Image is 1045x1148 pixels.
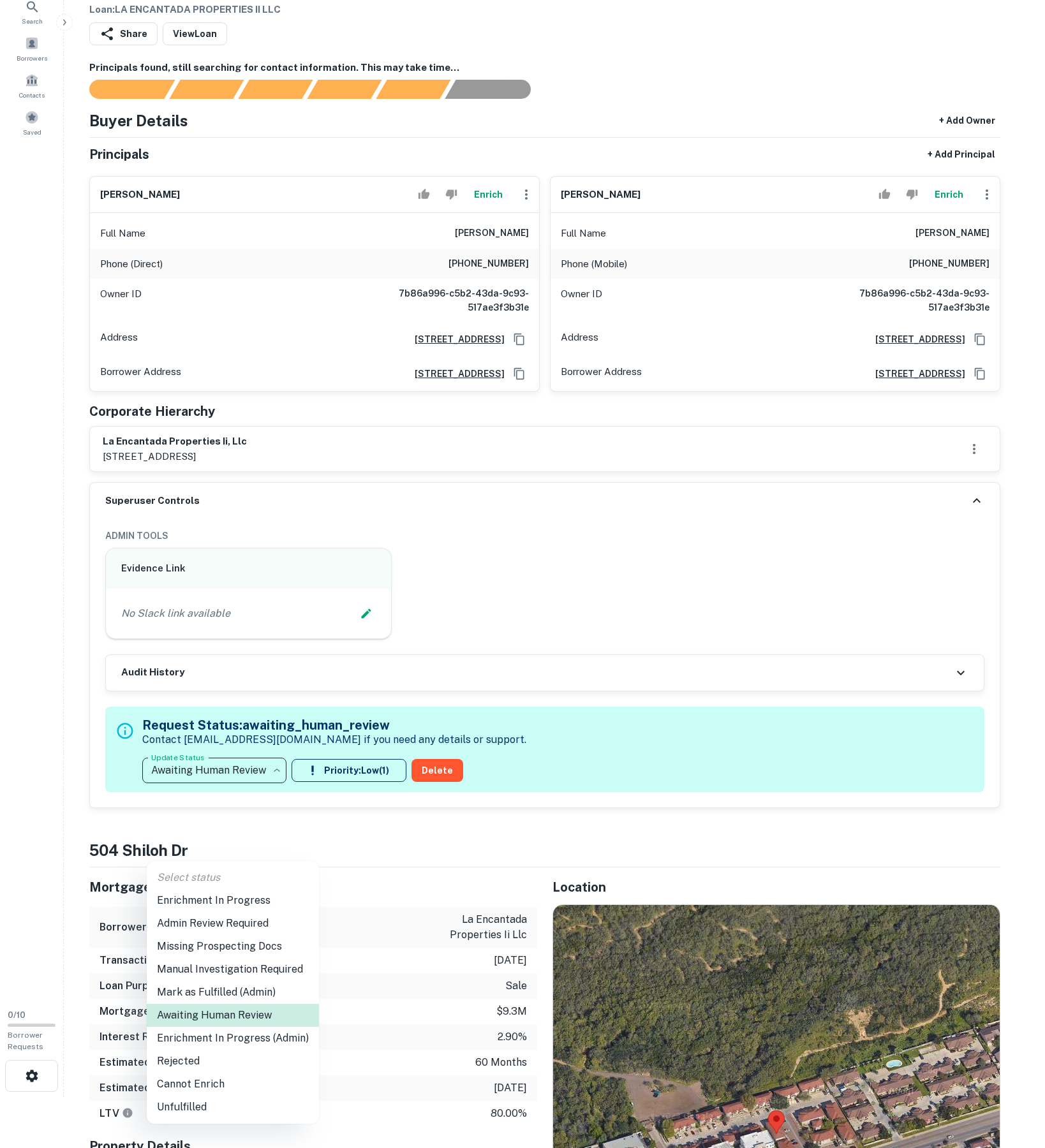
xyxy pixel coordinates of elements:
li: Admin Review Required [147,912,319,935]
li: Rejected [147,1050,319,1073]
li: Awaiting Human Review [147,1004,319,1027]
li: Unfulfilled [147,1096,319,1119]
li: Missing Prospecting Docs [147,935,319,958]
li: Mark as Fulfilled (Admin) [147,981,319,1004]
li: Enrichment In Progress [147,889,319,912]
li: Cannot Enrich [147,1073,319,1096]
li: Enrichment In Progress (Admin) [147,1027,319,1050]
li: Manual Investigation Required [147,958,319,981]
iframe: Chat Widget [981,1046,1045,1107]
